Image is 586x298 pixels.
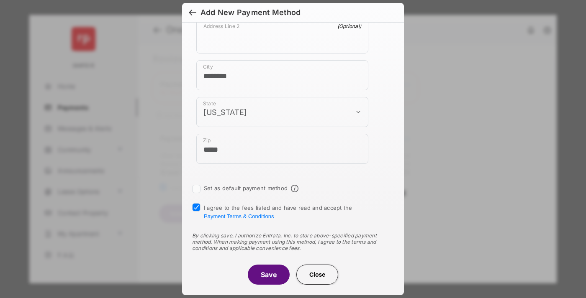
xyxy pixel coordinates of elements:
div: payment_method_screening[postal_addresses][addressLine2] [196,19,368,53]
span: I agree to the fees listed and have read and accept the [204,204,352,219]
button: Close [296,265,338,285]
div: payment_method_screening[postal_addresses][locality] [196,60,368,90]
div: payment_method_screening[postal_addresses][administrativeArea] [196,97,368,127]
label: Set as default payment method [204,185,288,191]
button: I agree to the fees listed and have read and accept the [204,213,274,219]
button: Save [248,265,290,285]
div: By clicking save, I authorize Entrata, Inc. to store above-specified payment method. When making ... [192,232,394,251]
div: payment_method_screening[postal_addresses][postalCode] [196,134,368,164]
div: Add New Payment Method [200,8,301,17]
span: Default payment method info [291,185,298,192]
